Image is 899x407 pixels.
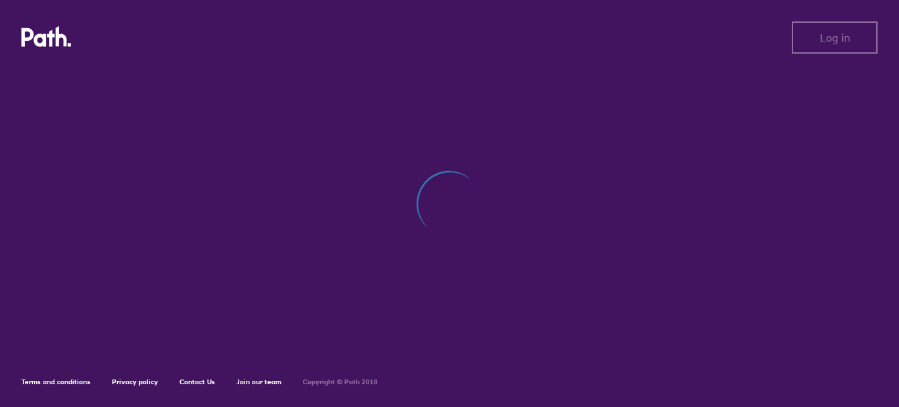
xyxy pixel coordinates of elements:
[21,377,90,386] a: Terms and conditions
[236,377,281,386] a: Join our team
[792,21,878,54] button: Log in
[180,377,215,386] a: Contact Us
[303,378,378,386] h6: Copyright © Path 2018
[112,377,158,386] a: Privacy policy
[820,32,850,44] span: Log in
